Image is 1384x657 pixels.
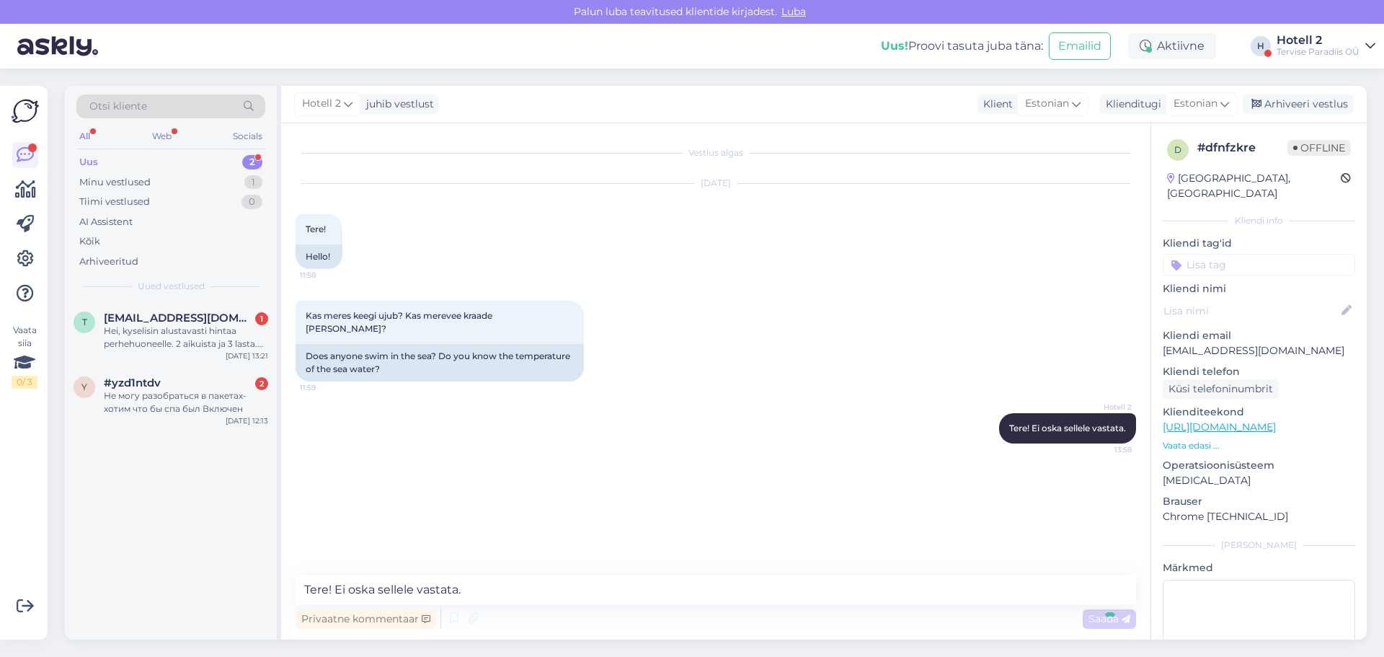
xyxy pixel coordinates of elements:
[12,324,37,389] div: Vaata siia
[306,310,494,334] span: Kas meres keegi ujub? Kas merevee kraade [PERSON_NAME]?
[242,155,262,169] div: 2
[296,146,1136,159] div: Vestlus algas
[81,382,87,392] span: y
[300,382,354,393] span: 11:59
[300,270,354,281] span: 11:58
[1197,139,1287,156] div: # dfnfzkre
[89,99,147,114] span: Otsi kliente
[230,127,265,146] div: Socials
[881,38,1043,55] div: Proovi tasuta juba täna:
[1163,420,1276,433] a: [URL][DOMAIN_NAME]
[302,96,341,112] span: Hotell 2
[226,415,268,426] div: [DATE] 12:13
[149,127,174,146] div: Web
[1163,379,1279,399] div: Küsi telefoninumbrit
[255,377,268,390] div: 2
[1163,214,1355,227] div: Kliendi info
[1163,405,1355,420] p: Klienditeekond
[1163,494,1355,509] p: Brauser
[1009,423,1126,433] span: Tere! Ei oska sellele vastata.
[79,195,150,209] div: Tiimi vestlused
[138,280,205,293] span: Uued vestlused
[79,175,151,190] div: Minu vestlused
[1243,94,1354,114] div: Arhiveeri vestlus
[1163,364,1355,379] p: Kliendi telefon
[1128,33,1216,59] div: Aktiivne
[360,97,434,112] div: juhib vestlust
[1078,402,1132,413] span: Hotell 2
[79,255,138,269] div: Arhiveeritud
[1163,473,1355,488] p: [MEDICAL_DATA]
[82,317,87,327] span: t
[104,389,268,415] div: Не могу разобраться в пакетах- хотим что бы спа был Включен
[1174,96,1217,112] span: Estonian
[1163,328,1355,343] p: Kliendi email
[79,234,100,249] div: Kõik
[104,325,268,350] div: Hei, kyselisin alustavasti hintaa perhehuoneelle. 2 aikuista ja 3 lasta. 2x15 vuotiaat ja 1vuotias
[1078,444,1132,455] span: 13:58
[881,39,908,53] b: Uus!
[1163,439,1355,452] p: Vaata edasi ...
[306,224,326,234] span: Tere!
[1100,97,1161,112] div: Klienditugi
[12,376,37,389] div: 0 / 3
[1277,35,1375,58] a: Hotell 2Tervise Paradiis OÜ
[241,195,262,209] div: 0
[777,5,810,18] span: Luba
[1277,35,1359,46] div: Hotell 2
[1163,560,1355,576] p: Märkmed
[79,215,133,229] div: AI Assistent
[255,312,268,325] div: 1
[1163,509,1355,524] p: Chrome [TECHNICAL_ID]
[1163,343,1355,358] p: [EMAIL_ADDRESS][DOMAIN_NAME]
[79,155,98,169] div: Uus
[1163,539,1355,552] div: [PERSON_NAME]
[1174,144,1181,155] span: d
[296,244,342,269] div: Hello!
[244,175,262,190] div: 1
[1163,281,1355,296] p: Kliendi nimi
[1287,140,1351,156] span: Offline
[1163,254,1355,275] input: Lisa tag
[1163,303,1339,319] input: Lisa nimi
[1025,96,1069,112] span: Estonian
[12,97,39,125] img: Askly Logo
[1163,236,1355,251] p: Kliendi tag'id
[1251,36,1271,56] div: H
[977,97,1013,112] div: Klient
[296,177,1136,190] div: [DATE]
[104,312,254,325] span: tuulikkiliukkonen8@gmail.com
[296,344,584,382] div: Does anyone swim in the sea? Do you know the temperature of the sea water?
[1277,46,1359,58] div: Tervise Paradiis OÜ
[1167,171,1341,201] div: [GEOGRAPHIC_DATA], [GEOGRAPHIC_DATA]
[1163,458,1355,473] p: Operatsioonisüsteem
[1049,32,1111,60] button: Emailid
[104,376,161,389] span: #yzd1ntdv
[226,350,268,361] div: [DATE] 13:21
[76,127,93,146] div: All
